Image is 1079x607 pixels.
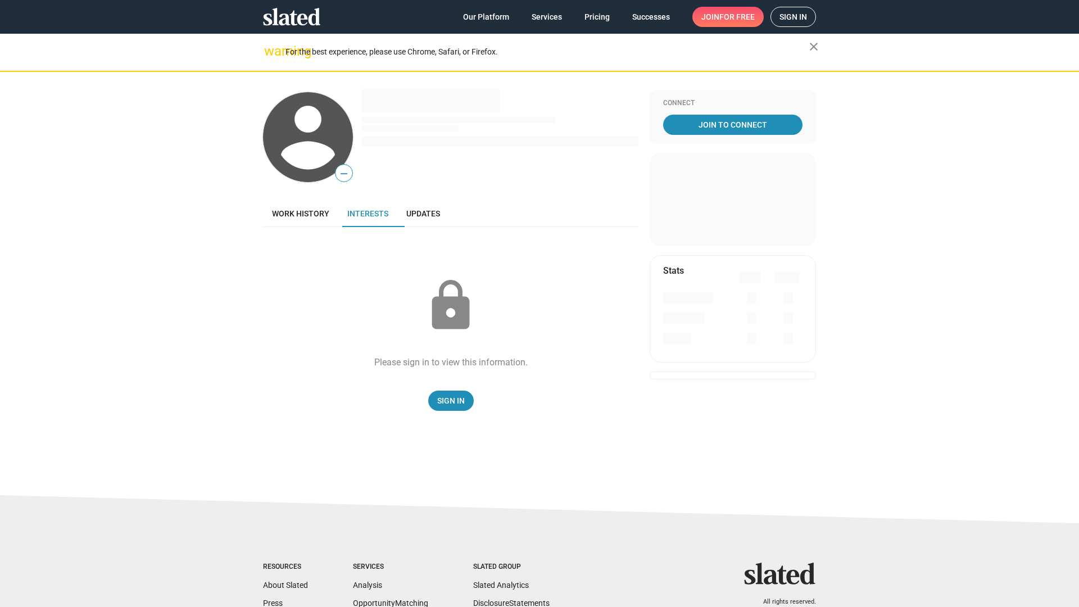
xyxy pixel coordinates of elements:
[336,166,352,181] span: —
[663,99,803,108] div: Connect
[406,209,440,218] span: Updates
[623,7,679,27] a: Successes
[264,44,278,58] mat-icon: warning
[338,200,397,227] a: Interests
[584,7,610,27] span: Pricing
[663,115,803,135] a: Join To Connect
[532,7,562,27] span: Services
[770,7,816,27] a: Sign in
[397,200,449,227] a: Updates
[473,581,529,590] a: Slated Analytics
[347,209,388,218] span: Interests
[632,7,670,27] span: Successes
[374,356,528,368] div: Please sign in to view this information.
[272,209,329,218] span: Work history
[423,278,479,334] mat-icon: lock
[719,7,755,27] span: for free
[692,7,764,27] a: Joinfor free
[575,7,619,27] a: Pricing
[463,7,509,27] span: Our Platform
[353,581,382,590] a: Analysis
[701,7,755,27] span: Join
[263,200,338,227] a: Work history
[428,391,474,411] a: Sign In
[263,563,308,572] div: Resources
[285,44,809,60] div: For the best experience, please use Chrome, Safari, or Firefox.
[665,115,800,135] span: Join To Connect
[663,265,684,277] mat-card-title: Stats
[779,7,807,26] span: Sign in
[523,7,571,27] a: Services
[263,581,308,590] a: About Slated
[473,563,550,572] div: Slated Group
[454,7,518,27] a: Our Platform
[353,563,428,572] div: Services
[807,40,820,53] mat-icon: close
[437,391,465,411] span: Sign In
